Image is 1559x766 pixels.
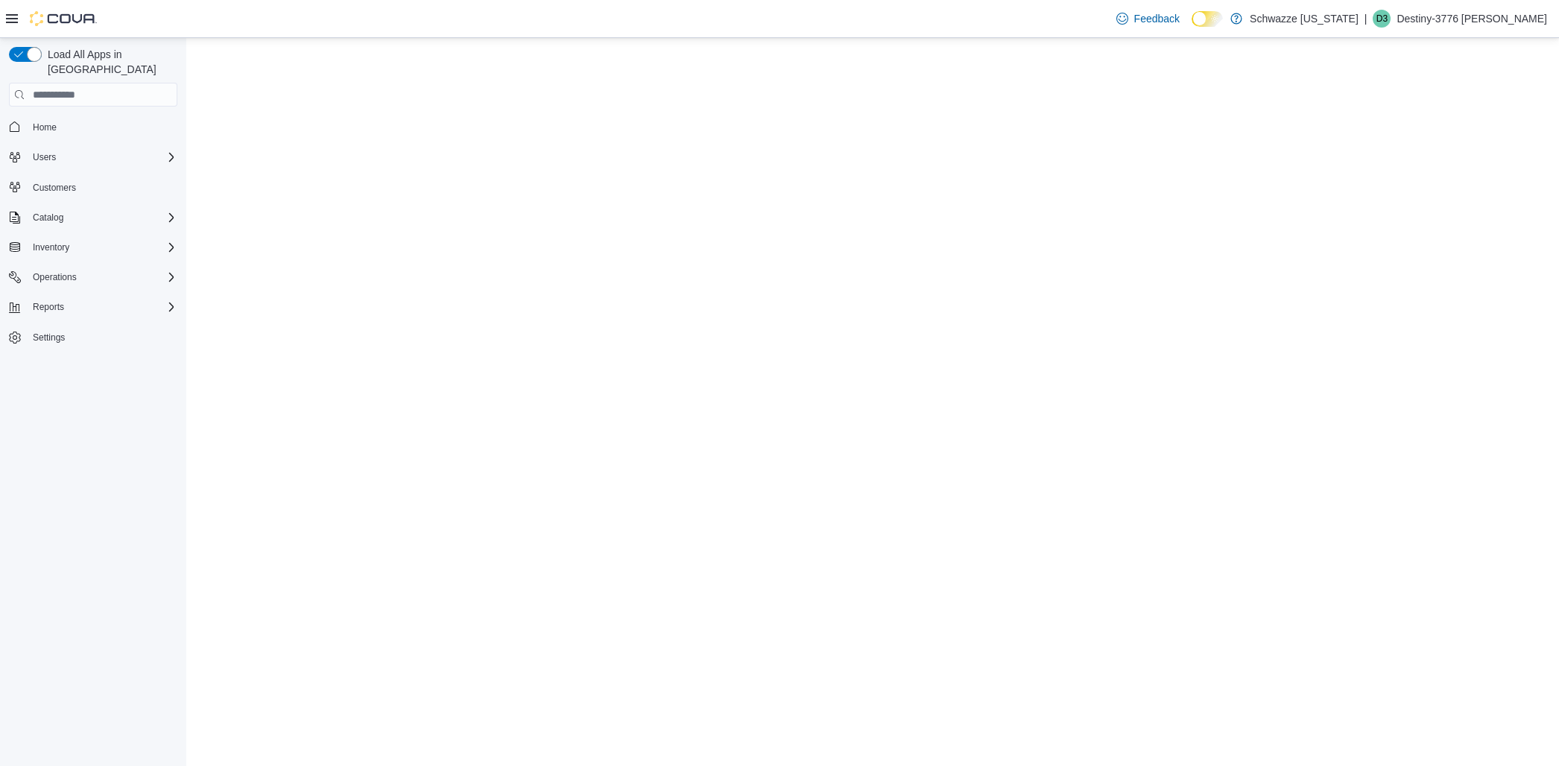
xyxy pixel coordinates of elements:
nav: Complex example [9,110,177,387]
a: Settings [27,329,71,346]
button: Inventory [27,238,75,256]
span: Operations [27,268,177,286]
span: Reports [33,301,64,313]
span: Load All Apps in [GEOGRAPHIC_DATA] [42,47,177,77]
img: Cova [30,11,97,26]
button: Users [3,147,183,168]
button: Reports [27,298,70,316]
button: Catalog [3,207,183,228]
span: D3 [1376,10,1388,28]
span: Catalog [27,209,177,227]
button: Home [3,115,183,137]
span: Customers [33,182,76,194]
button: Users [27,148,62,166]
button: Inventory [3,237,183,258]
span: Settings [33,332,65,344]
span: Home [33,121,57,133]
button: Settings [3,326,183,348]
p: | [1364,10,1367,28]
a: Home [27,118,63,136]
span: Users [27,148,177,166]
button: Catalog [27,209,69,227]
button: Operations [3,267,183,288]
p: Schwazze [US_STATE] [1250,10,1359,28]
input: Dark Mode [1192,11,1223,27]
a: Customers [27,179,82,197]
button: Operations [27,268,83,286]
div: Destiny-3776 Herrera [1373,10,1391,28]
button: Customers [3,177,183,198]
span: Dark Mode [1192,27,1192,28]
span: Inventory [33,241,69,253]
button: Reports [3,297,183,317]
span: Reports [27,298,177,316]
span: Catalog [33,212,63,224]
span: Home [27,117,177,136]
span: Users [33,151,56,163]
span: Feedback [1134,11,1180,26]
a: Feedback [1110,4,1186,34]
p: Destiny-3776 [PERSON_NAME] [1397,10,1547,28]
span: Inventory [27,238,177,256]
span: Operations [33,271,77,283]
span: Settings [27,328,177,346]
span: Customers [27,178,177,197]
